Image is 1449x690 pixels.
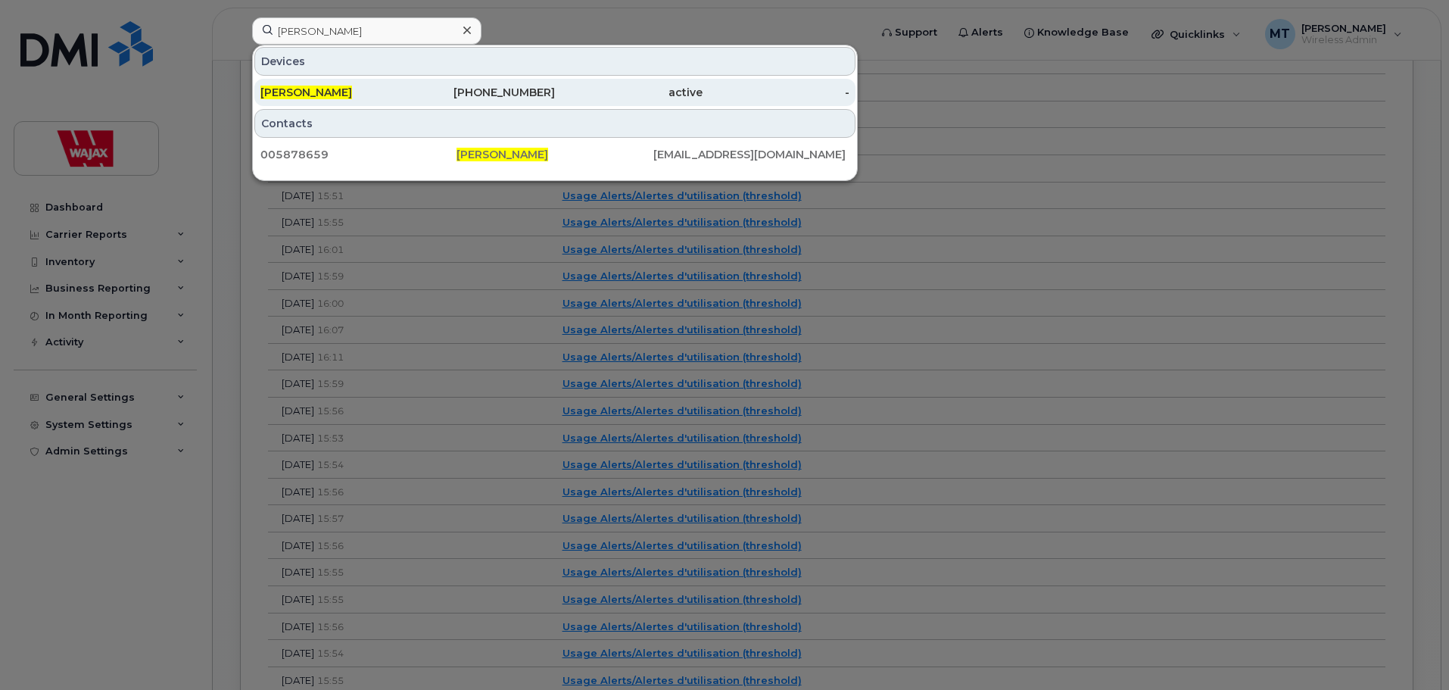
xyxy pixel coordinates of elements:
[457,148,548,161] span: [PERSON_NAME]
[555,85,703,100] div: active
[653,147,849,162] div: [EMAIL_ADDRESS][DOMAIN_NAME]
[254,109,855,138] div: Contacts
[260,86,352,99] span: [PERSON_NAME]
[254,47,855,76] div: Devices
[252,17,481,45] input: Find something...
[703,85,850,100] div: -
[260,147,457,162] div: 005878659
[254,79,855,106] a: [PERSON_NAME][PHONE_NUMBER]active-
[254,141,855,168] a: 005878659[PERSON_NAME][EMAIL_ADDRESS][DOMAIN_NAME]
[408,85,556,100] div: [PHONE_NUMBER]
